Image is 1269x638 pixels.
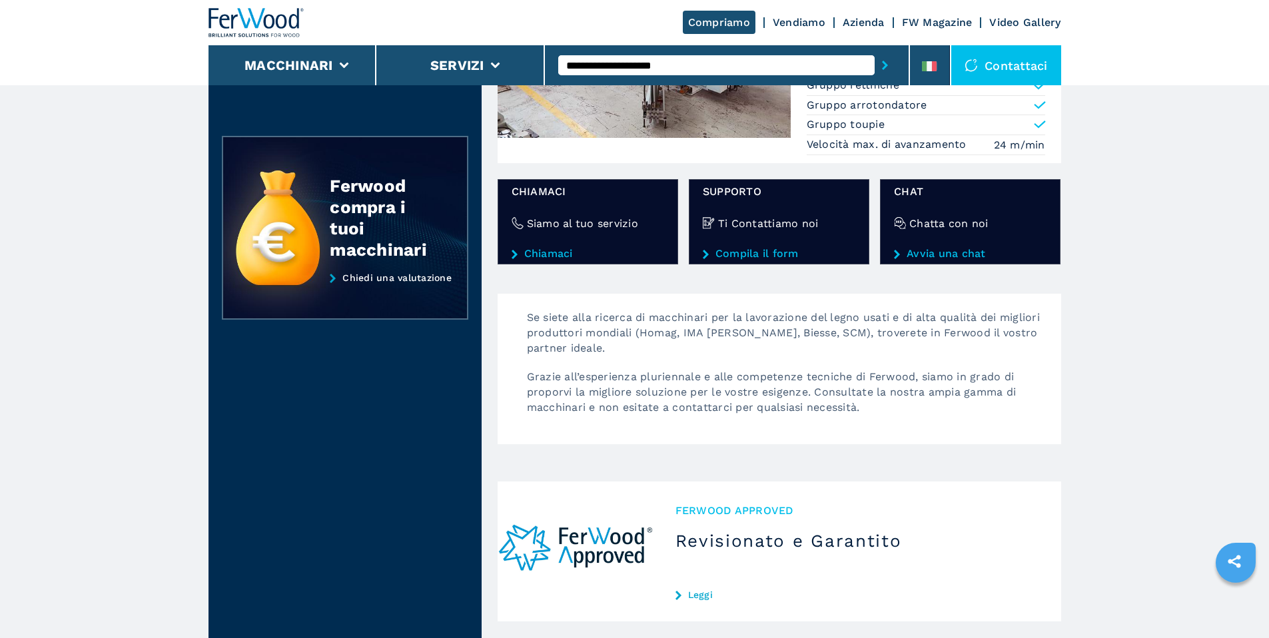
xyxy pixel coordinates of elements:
[527,216,638,231] h4: Siamo al tuo servizio
[222,272,468,320] a: Chiedi una valutazione
[1212,578,1259,628] iframe: Chat
[703,248,855,260] a: Compila il form
[1218,545,1251,578] a: sharethis
[430,57,484,73] button: Servizi
[807,137,970,152] p: Velocità max. di avanzamento
[718,216,819,231] h4: Ti Contattiamo noi
[965,59,978,72] img: Contattaci
[894,184,1047,199] span: chat
[807,98,927,113] p: Gruppo arrotondatore
[514,310,1061,369] p: Se siete alla ricerca di macchinari per la lavorazione del legno usati e di alta qualità dei migl...
[902,16,973,29] a: FW Magazine
[989,16,1060,29] a: Video Gallery
[512,248,664,260] a: Chiamaci
[703,217,715,229] img: Ti Contattiamo noi
[894,248,1047,260] a: Avvia una chat
[675,589,1040,600] a: Leggi
[703,184,855,199] span: Supporto
[683,11,755,34] a: Compriamo
[514,369,1061,428] p: Grazie all’esperienza pluriennale e alle competenze tecniche di Ferwood, siamo in grado di propor...
[951,45,1061,85] div: Contattaci
[807,78,899,93] p: Gruppo rettifiche
[330,175,440,260] div: Ferwood compra i tuoi macchinari
[675,530,1040,551] h3: Revisionato e Garantito
[512,184,664,199] span: Chiamaci
[843,16,885,29] a: Azienda
[512,217,524,229] img: Siamo al tuo servizio
[209,8,304,37] img: Ferwood
[994,137,1045,153] em: 24 m/min
[909,216,989,231] h4: Chatta con noi
[675,503,1040,518] span: Ferwood Approved
[894,217,906,229] img: Chatta con noi
[244,57,333,73] button: Macchinari
[498,481,654,621] img: Revisionato e Garantito
[773,16,825,29] a: Vendiamo
[807,117,885,132] p: Gruppo toupie
[875,50,895,81] button: submit-button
